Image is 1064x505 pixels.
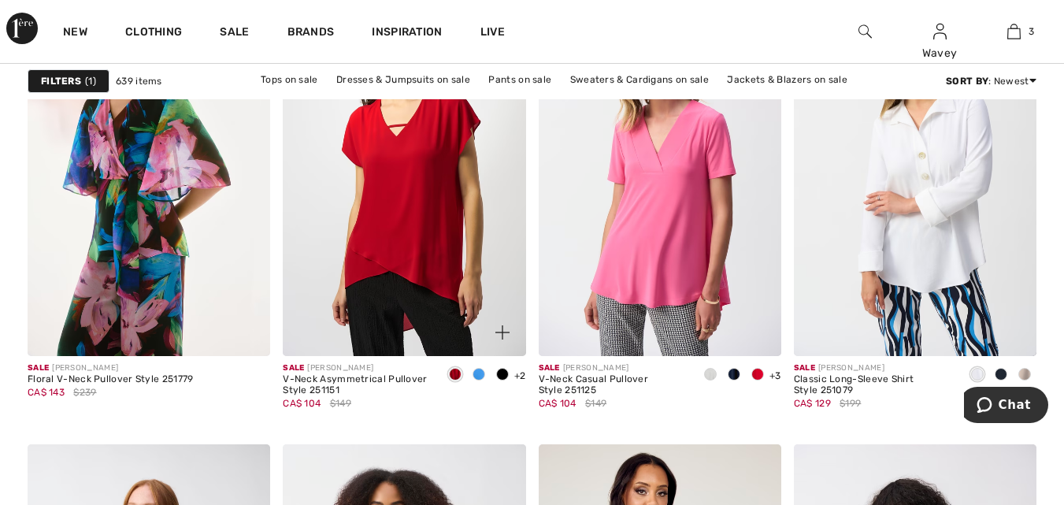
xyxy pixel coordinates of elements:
div: [PERSON_NAME] [794,362,953,374]
div: Vanilla 30 [699,362,722,388]
a: Live [480,24,505,40]
a: New [63,25,87,42]
span: $149 [585,396,606,410]
span: $239 [73,385,96,399]
span: CA$ 104 [539,398,576,409]
div: Midnight Blue [722,362,746,388]
a: Pants on sale [480,69,559,90]
strong: Sort By [946,76,988,87]
div: Radiant red [443,362,467,388]
a: Skirts on sale [463,90,541,110]
span: 3 [1029,24,1034,39]
strong: Filters [41,74,81,88]
span: +3 [769,370,781,381]
a: Sign In [933,24,947,39]
img: 1ère Avenue [6,13,38,44]
div: [PERSON_NAME] [283,362,431,374]
a: Dresses & Jumpsuits on sale [328,69,478,90]
iframe: Opens a widget where you can chat to one of our agents [964,387,1048,426]
span: $149 [330,396,351,410]
div: Black [491,362,514,388]
a: Sweaters & Cardigans on sale [562,69,717,90]
span: 639 items [116,74,162,88]
div: Coastal blue [467,362,491,388]
img: My Bag [1007,22,1021,41]
div: Moonstone [1013,362,1036,388]
div: V-Neck Casual Pullover Style 251125 [539,374,687,396]
span: +2 [514,370,526,381]
div: V-Neck Asymmetrical Pullover Style 251151 [283,374,431,396]
div: [PERSON_NAME] [28,362,194,374]
span: Sale [539,363,560,373]
div: Vanilla 30 [966,362,989,388]
div: Floral V-Neck Pullover Style 251779 [28,374,194,385]
span: 1 [85,74,96,88]
span: Sale [794,363,815,373]
span: CA$ 143 [28,387,65,398]
div: [PERSON_NAME] [539,362,687,374]
span: Sale [283,363,304,373]
div: Wavey [903,45,977,61]
div: Classic Long-Sleeve Shirt Style 251079 [794,374,953,396]
span: Inspiration [372,25,442,42]
img: search the website [858,22,872,41]
div: Radiant red [746,362,769,388]
div: Midnight Blue [989,362,1013,388]
span: CA$ 129 [794,398,831,409]
a: Outerwear on sale [543,90,645,110]
img: My Info [933,22,947,41]
a: Sale [220,25,249,42]
a: Clothing [125,25,182,42]
span: Sale [28,363,49,373]
span: $199 [840,396,861,410]
a: Tops on sale [253,69,326,90]
div: : Newest [946,74,1036,88]
img: plus_v2.svg [495,325,510,340]
a: Jackets & Blazers on sale [719,69,855,90]
span: CA$ 104 [283,398,321,409]
a: 3 [977,22,1051,41]
a: Brands [287,25,335,42]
